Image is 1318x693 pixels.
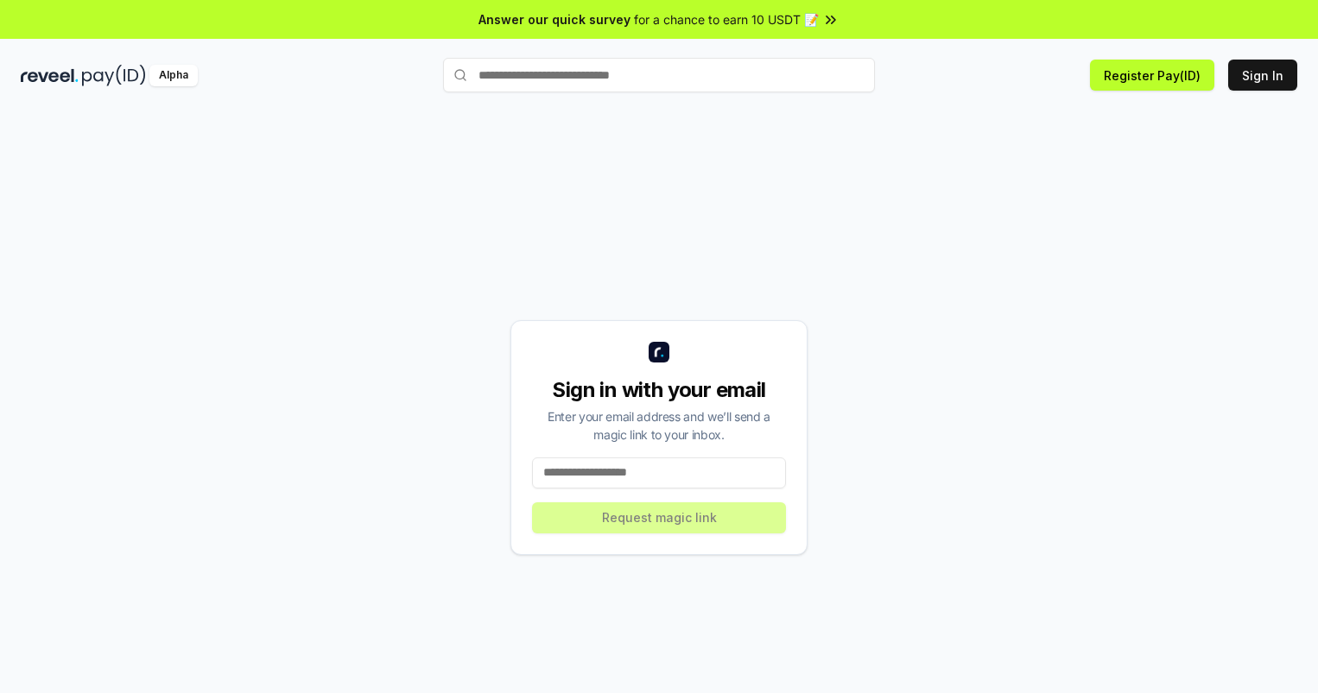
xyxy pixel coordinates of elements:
button: Register Pay(ID) [1090,60,1214,91]
img: pay_id [82,65,146,86]
div: Sign in with your email [532,376,786,404]
button: Sign In [1228,60,1297,91]
img: reveel_dark [21,65,79,86]
div: Enter your email address and we’ll send a magic link to your inbox. [532,407,786,444]
span: for a chance to earn 10 USDT 📝 [634,10,819,28]
span: Answer our quick survey [478,10,630,28]
img: logo_small [649,342,669,362]
div: Alpha [149,65,198,86]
